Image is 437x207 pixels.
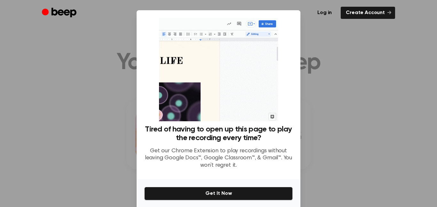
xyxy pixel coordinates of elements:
[341,7,395,19] a: Create Account
[144,147,293,169] p: Get our Chrome Extension to play recordings without leaving Google Docs™, Google Classroom™, & Gm...
[144,125,293,142] h3: Tired of having to open up this page to play the recording every time?
[42,7,78,19] a: Beep
[144,187,293,200] button: Get It Now
[312,7,337,19] a: Log in
[159,18,278,121] img: Beep extension in action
